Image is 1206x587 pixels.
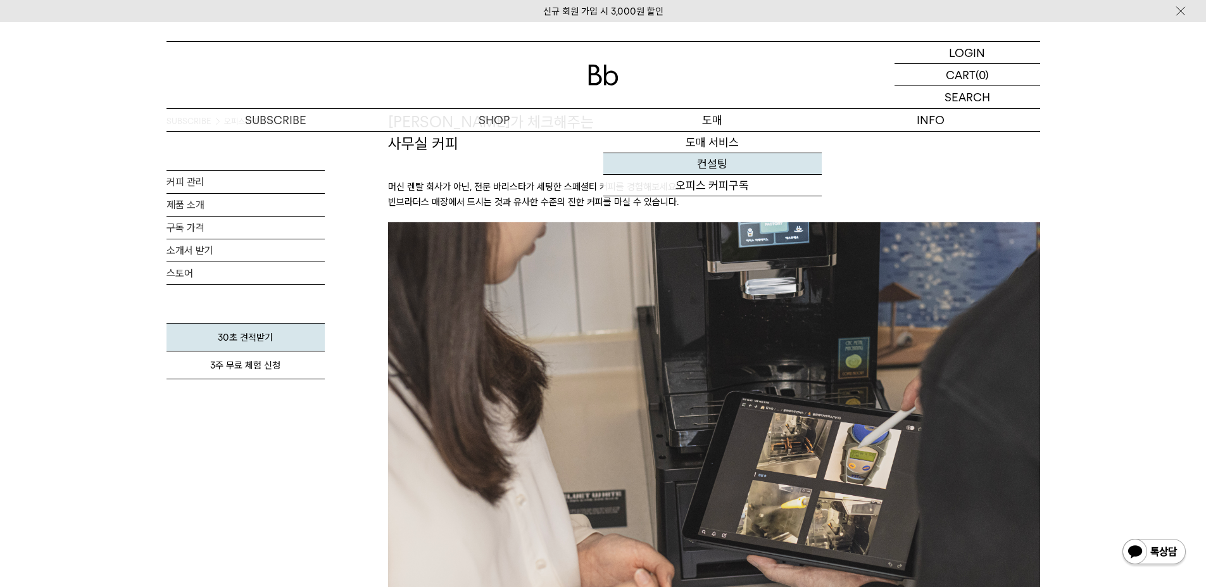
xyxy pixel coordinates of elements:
[895,64,1040,86] a: CART (0)
[945,86,990,108] p: SEARCH
[388,154,1040,222] p: 머신 렌탈 회사가 아닌, 전문 바리스타가 세팅한 스페셜티 커피를 경험해보세요. 빈브라더스 매장에서 드시는 것과 유사한 수준의 진한 커피를 마실 수 있습니다.
[166,351,325,379] a: 3주 무료 체험 신청
[166,194,325,216] a: 제품 소개
[822,109,1040,131] p: INFO
[946,64,976,85] p: CART
[385,109,603,131] a: SHOP
[603,153,822,175] a: 컨설팅
[543,6,663,17] a: 신규 회원 가입 시 3,000원 할인
[895,42,1040,64] a: LOGIN
[588,65,619,85] img: 로고
[603,132,822,153] a: 도매 서비스
[166,323,325,351] a: 30초 견적받기
[166,109,385,131] a: SUBSCRIBE
[166,217,325,239] a: 구독 가격
[166,262,325,284] a: 스토어
[949,42,985,63] p: LOGIN
[166,239,325,262] a: 소개서 받기
[603,109,822,131] p: 도매
[166,171,325,193] a: 커피 관리
[976,64,989,85] p: (0)
[1121,538,1187,568] img: 카카오톡 채널 1:1 채팅 버튼
[603,175,822,196] a: 오피스 커피구독
[388,111,1040,154] h2: [PERSON_NAME]가 체크해주는 사무실 커피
